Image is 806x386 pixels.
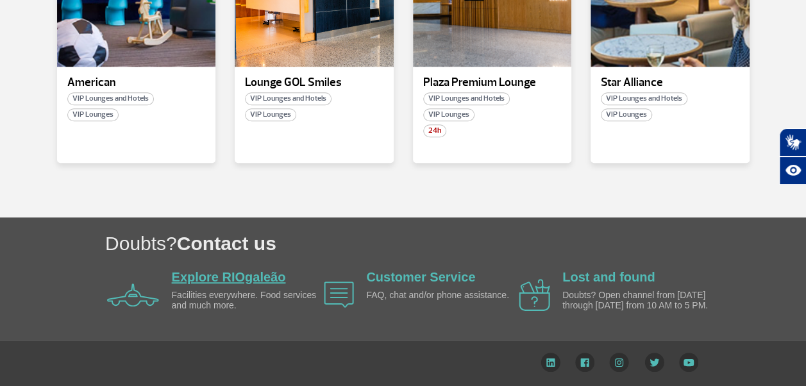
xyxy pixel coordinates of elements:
[67,76,206,89] p: American
[541,353,560,372] img: LinkedIn
[105,230,806,256] h1: Doubts?
[366,270,475,284] a: Customer Service
[609,353,629,372] img: Instagram
[423,76,562,89] p: Plaza Premium Lounge
[172,290,319,310] p: Facilities everywhere. Food services and much more.
[679,353,698,372] img: YouTube
[107,283,159,306] img: airplane icon
[562,290,710,310] p: Doubts? Open channel from [DATE] through [DATE] from 10 AM to 5 PM.
[245,108,296,121] span: VIP Lounges
[366,290,514,300] p: FAQ, chat and/or phone assistance.
[423,108,474,121] span: VIP Lounges
[519,279,550,311] img: airplane icon
[172,270,286,284] a: Explore RIOgaleão
[601,76,739,89] p: Star Alliance
[562,270,655,284] a: Lost and found
[601,108,652,121] span: VIP Lounges
[575,353,594,372] img: Facebook
[779,128,806,185] div: Plugin de acessibilidade da Hand Talk.
[67,108,119,121] span: VIP Lounges
[423,92,510,105] span: VIP Lounges and Hotels
[177,233,276,254] span: Contact us
[423,124,446,137] span: 24h
[779,156,806,185] button: Abrir recursos assistivos.
[644,353,664,372] img: Twitter
[324,281,354,308] img: airplane icon
[245,92,332,105] span: VIP Lounges and Hotels
[67,92,154,105] span: VIP Lounges and Hotels
[601,92,687,105] span: VIP Lounges and Hotels
[245,76,383,89] p: Lounge GOL Smiles
[779,128,806,156] button: Abrir tradutor de língua de sinais.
